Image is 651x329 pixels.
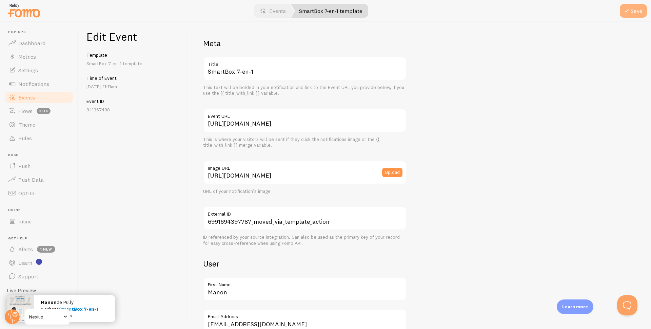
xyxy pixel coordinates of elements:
div: URL of your notification's image [203,188,407,195]
span: Events [18,94,35,101]
span: Dashboard [18,40,45,47]
span: Push [8,153,74,158]
a: Alerts 1 new [4,242,74,256]
h5: Time of Event [86,75,178,81]
img: fomo-relay-logo-orange.svg [7,2,41,19]
span: Alerts [18,246,33,253]
span: Metrics [18,53,36,60]
a: Events [4,91,74,104]
span: Push Data [18,176,44,183]
span: Inline [18,218,32,225]
span: 1 new [37,246,55,253]
span: Nexiup [29,313,61,321]
a: Nexiup [24,309,70,325]
a: Opt-In [4,186,74,200]
p: 841367498 [86,106,178,113]
a: Push Data [4,173,74,186]
span: Push [18,163,31,169]
div: Learn more [557,299,593,314]
div: This text will be bolded in your notification and link to the Event URL you provide below, if you... [203,85,407,96]
span: Flows [18,108,33,114]
h5: Template [86,52,178,58]
label: Event URL [203,109,407,120]
label: First Name [203,277,407,289]
h2: User [203,258,407,269]
span: Learn [18,259,32,266]
p: [DATE] 11:11am [86,83,178,90]
span: beta [37,108,51,114]
a: Inline [4,215,74,228]
div: ID referenced by your source integration. Can also be used as the primary key of your record for ... [203,234,407,246]
a: Rules [4,131,74,145]
span: Opt-In [18,190,34,197]
span: Get Help [8,236,74,241]
a: Settings [4,63,74,77]
a: Learn [4,256,74,270]
div: This is where your visitors will be sent if they click the notifications image or the {{ title_wi... [203,136,407,148]
label: Title [203,57,407,68]
h5: Event ID [86,98,178,104]
span: Pop-ups [8,30,74,34]
svg: <p>Watch New Feature Tutorials!</p> [36,259,42,265]
a: Notifications [4,77,74,91]
label: Image URL [203,161,407,172]
span: Inline [8,208,74,213]
p: SmartBox 7-en-1 template [86,60,178,67]
a: Metrics [4,50,74,63]
span: Notifications [18,80,49,87]
h2: Meta [203,38,407,49]
h1: Edit Event [86,30,178,44]
p: Learn more [562,304,588,310]
button: Upload [382,168,402,177]
label: External ID [203,206,407,218]
span: Settings [18,67,38,74]
span: Support [18,273,38,280]
label: Email Address [203,309,407,321]
span: Rules [18,135,32,142]
a: Theme [4,118,74,131]
a: Flows beta [4,104,74,118]
span: Theme [18,121,35,128]
a: Support [4,270,74,283]
iframe: Help Scout Beacon - Open [617,295,637,315]
a: Dashboard [4,36,74,50]
a: Push [4,159,74,173]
